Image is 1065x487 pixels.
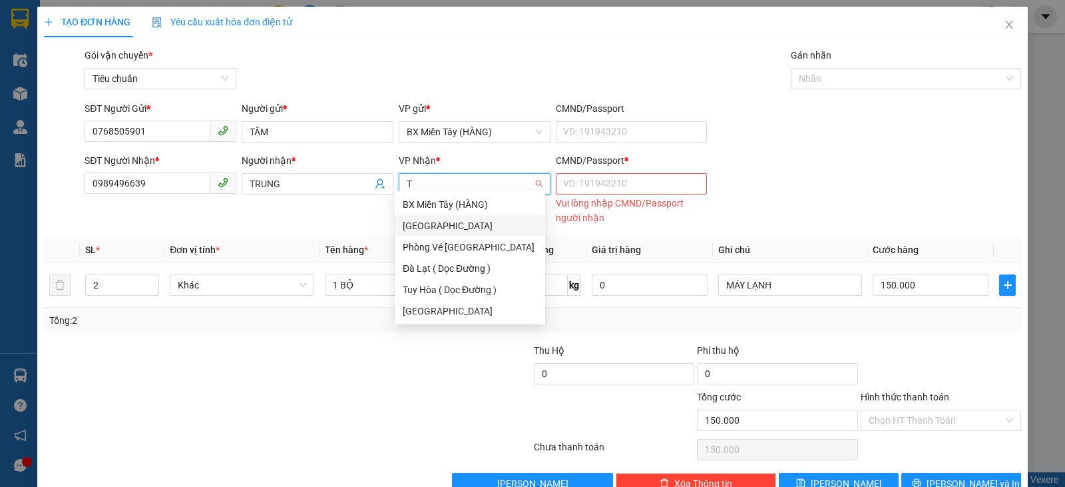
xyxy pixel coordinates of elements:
span: Cước hàng [873,244,919,255]
span: Gói vận chuyển [85,50,152,61]
label: Gán nhãn [791,50,831,61]
div: Tuy Hòa [395,215,545,237]
div: Phòng Vé Tuy Hòa [395,237,545,258]
span: Khác [178,275,306,295]
span: TẠO ĐƠN HÀNG [44,17,130,27]
div: [GEOGRAPHIC_DATA] [403,304,537,318]
div: CMND/Passport [556,153,708,168]
div: Tuy Hòa ( Dọc Đường ) [395,279,545,300]
span: Tên hàng [325,244,368,255]
span: SL [85,244,96,255]
span: Giá trị hàng [592,244,641,255]
span: Thu Hộ [534,345,564,356]
span: Yêu cầu xuất hóa đơn điện tử [152,17,292,27]
span: VP Nhận [399,155,436,166]
div: Tuy Hòa ( Dọc Đường ) [403,282,537,297]
div: Đà Lạt ( Dọc Đường ) [395,258,545,279]
div: Tổng: 2 [49,313,412,328]
label: Hình thức thanh toán [861,392,949,402]
span: kg [568,274,581,296]
div: Phí thu hộ [697,343,857,363]
input: VD: Bàn, Ghế [325,274,469,296]
div: Vui lòng nhập CMND/Passport người nhận [556,196,708,225]
button: delete [49,274,71,296]
div: Người nhận [242,153,393,168]
span: close [1004,19,1014,30]
div: Phòng Vé [GEOGRAPHIC_DATA] [403,240,537,254]
div: SĐT Người Nhận [85,153,236,168]
img: icon [152,17,162,28]
div: Chưa thanh toán [532,440,696,463]
span: Tiêu chuẩn [93,69,228,89]
input: Ghi Chú [718,274,862,296]
span: Đơn vị tính [170,244,220,255]
div: Đà Lạt ( Dọc Đường ) [403,261,537,276]
span: plus [44,17,53,27]
span: Tổng cước [697,392,741,402]
span: plus [1000,280,1015,290]
span: BX Miền Tây (HÀNG) [407,122,542,142]
span: phone [218,177,228,188]
input: 0 [592,274,708,296]
div: BX Miền Tây (HÀNG) [403,197,537,212]
div: Người gửi [242,101,393,116]
span: phone [218,125,228,136]
button: Close [990,7,1028,44]
button: plus [999,274,1016,296]
th: Ghi chú [713,237,867,263]
div: Đà Lạt [395,300,545,322]
div: SĐT Người Gửi [85,101,236,116]
div: BX Miền Tây (HÀNG) [395,194,545,215]
div: [GEOGRAPHIC_DATA] [403,219,537,233]
div: CMND/Passport [556,101,708,116]
div: VP gửi [399,101,550,116]
span: user-add [375,179,385,189]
